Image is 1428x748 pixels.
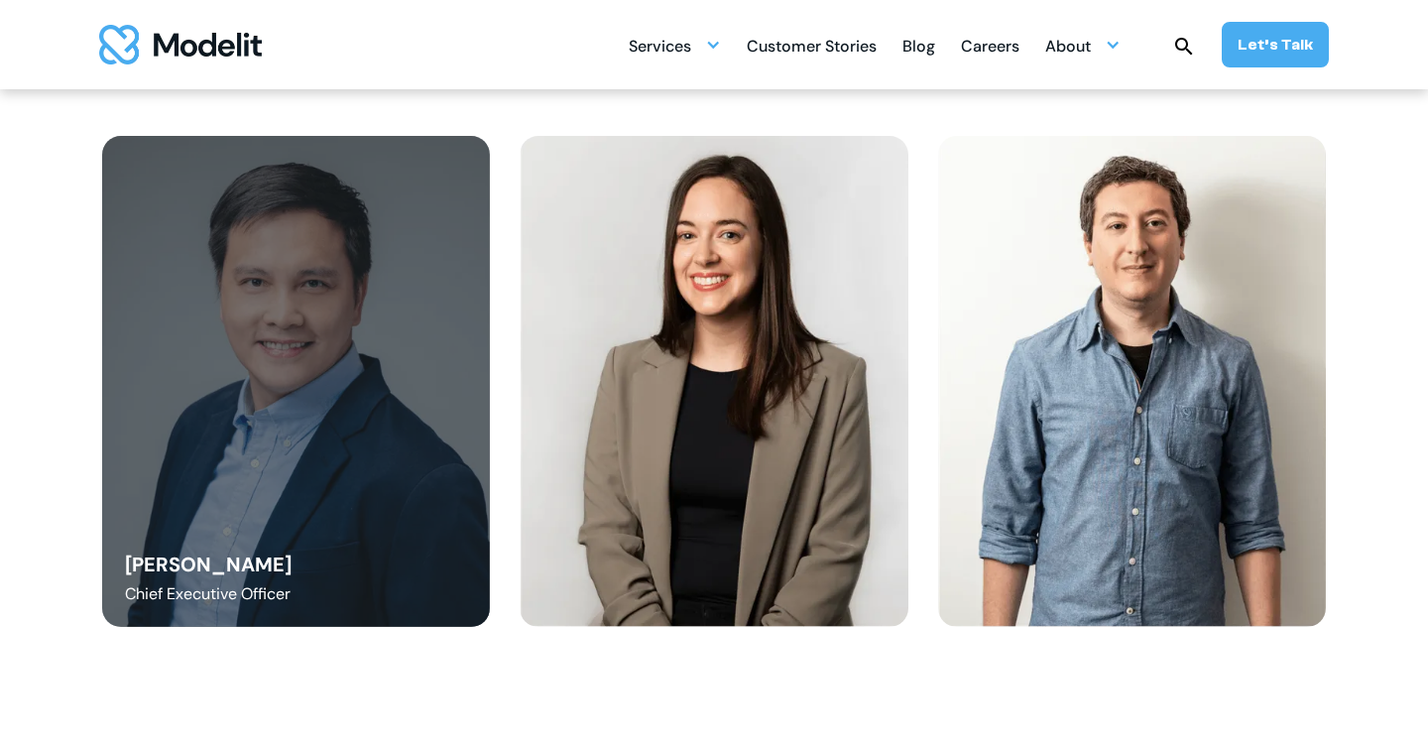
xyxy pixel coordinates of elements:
[747,29,877,67] div: Customer Stories
[99,25,262,64] a: home
[1045,26,1121,64] div: About
[629,29,691,67] div: Services
[125,551,292,578] div: [PERSON_NAME]
[902,29,935,67] div: Blog
[1222,22,1329,67] a: Let’s Talk
[961,26,1019,64] a: Careers
[747,26,877,64] a: Customer Stories
[125,582,291,606] div: Chief Executive Officer
[902,26,935,64] a: Blog
[1238,34,1313,56] div: Let’s Talk
[629,26,721,64] div: Services
[99,25,262,64] img: modelit logo
[961,29,1019,67] div: Careers
[1045,29,1091,67] div: About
